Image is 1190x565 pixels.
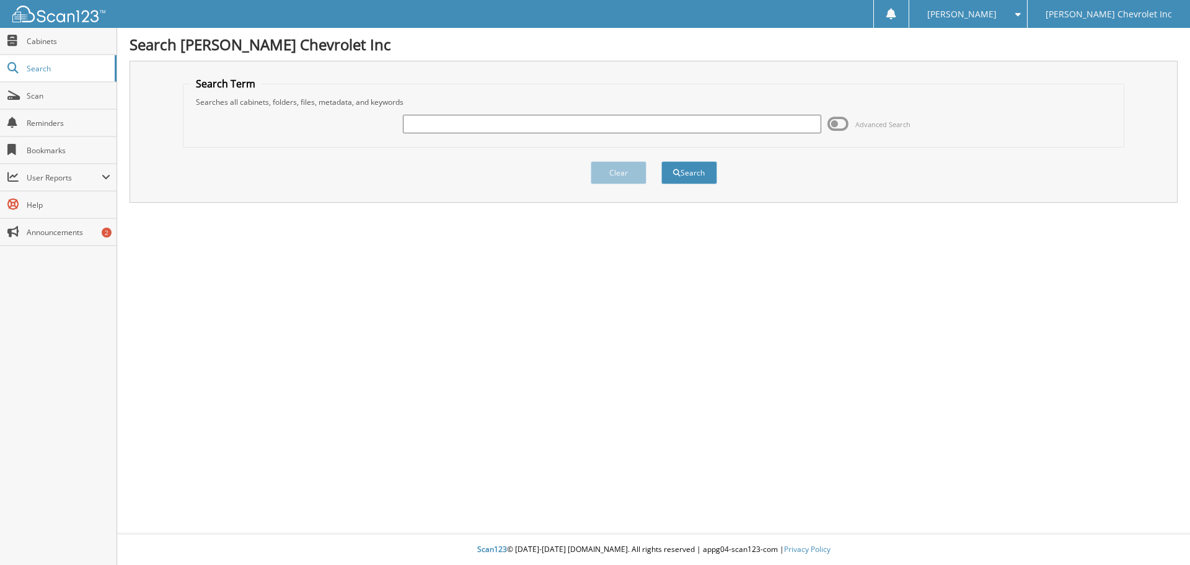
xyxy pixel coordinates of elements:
[27,172,102,183] span: User Reports
[661,161,717,184] button: Search
[855,120,910,129] span: Advanced Search
[190,77,262,91] legend: Search Term
[27,200,110,210] span: Help
[27,91,110,101] span: Scan
[27,227,110,238] span: Announcements
[27,118,110,128] span: Reminders
[12,6,105,22] img: scan123-logo-white.svg
[27,63,108,74] span: Search
[117,535,1190,565] div: © [DATE]-[DATE] [DOMAIN_NAME]. All rights reserved | appg04-scan123-com |
[927,11,997,18] span: [PERSON_NAME]
[27,36,110,47] span: Cabinets
[190,97,1118,107] div: Searches all cabinets, folders, files, metadata, and keywords
[1128,505,1190,565] iframe: Chat Widget
[477,544,507,554] span: Scan123
[784,544,831,554] a: Privacy Policy
[27,145,110,156] span: Bookmarks
[1046,11,1172,18] span: [PERSON_NAME] Chevrolet Inc
[102,228,112,238] div: 2
[591,161,646,184] button: Clear
[130,34,1178,55] h1: Search [PERSON_NAME] Chevrolet Inc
